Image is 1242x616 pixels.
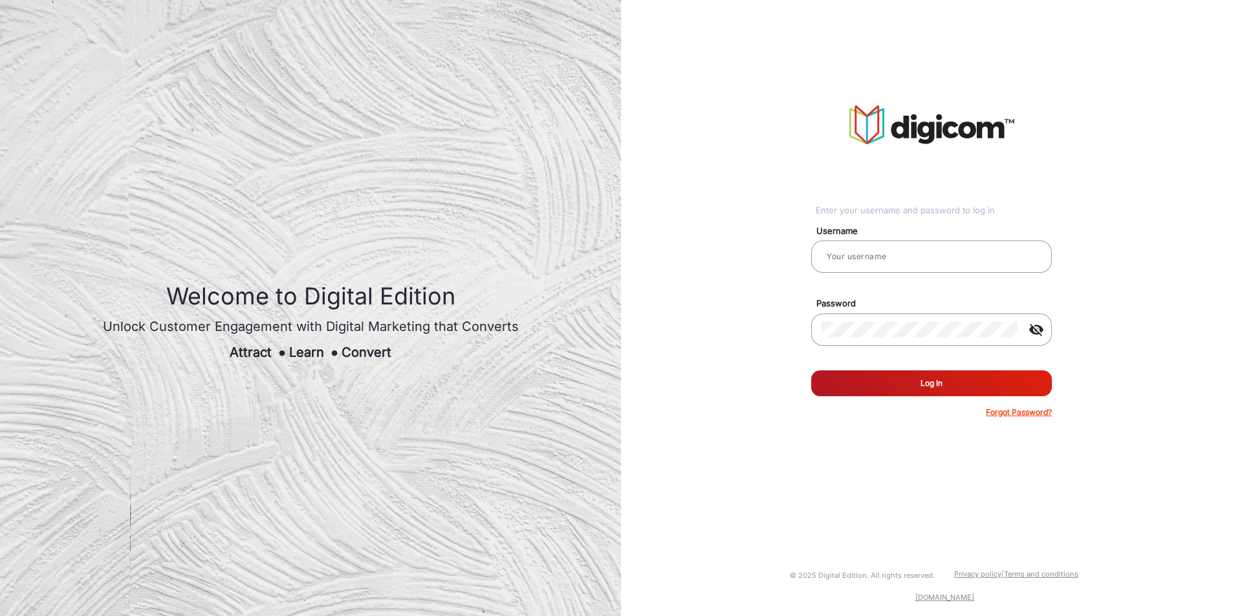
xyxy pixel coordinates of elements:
mat-icon: visibility_off [1021,322,1052,337]
span: ● [331,345,338,360]
button: Log In [811,370,1052,396]
span: ● [278,345,286,360]
input: Your username [822,249,1041,264]
h1: Welcome to Digital Edition [103,282,519,310]
mat-label: Password [807,297,1067,310]
a: Privacy policy [954,569,1001,579]
div: Attract Learn Convert [103,343,519,362]
mat-label: Username [807,225,1067,238]
p: Forgot Password? [986,407,1052,418]
div: Unlock Customer Engagement with Digital Marketing that Converts [103,317,519,336]
div: Enter your username and password to log in [816,204,1052,217]
a: | [1001,569,1004,579]
small: © 2025 Digital Edition. All rights reserved. [790,571,935,580]
a: [DOMAIN_NAME] [915,593,974,602]
a: Terms and conditions [1004,569,1078,579]
img: vmg-logo [849,105,1014,144]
